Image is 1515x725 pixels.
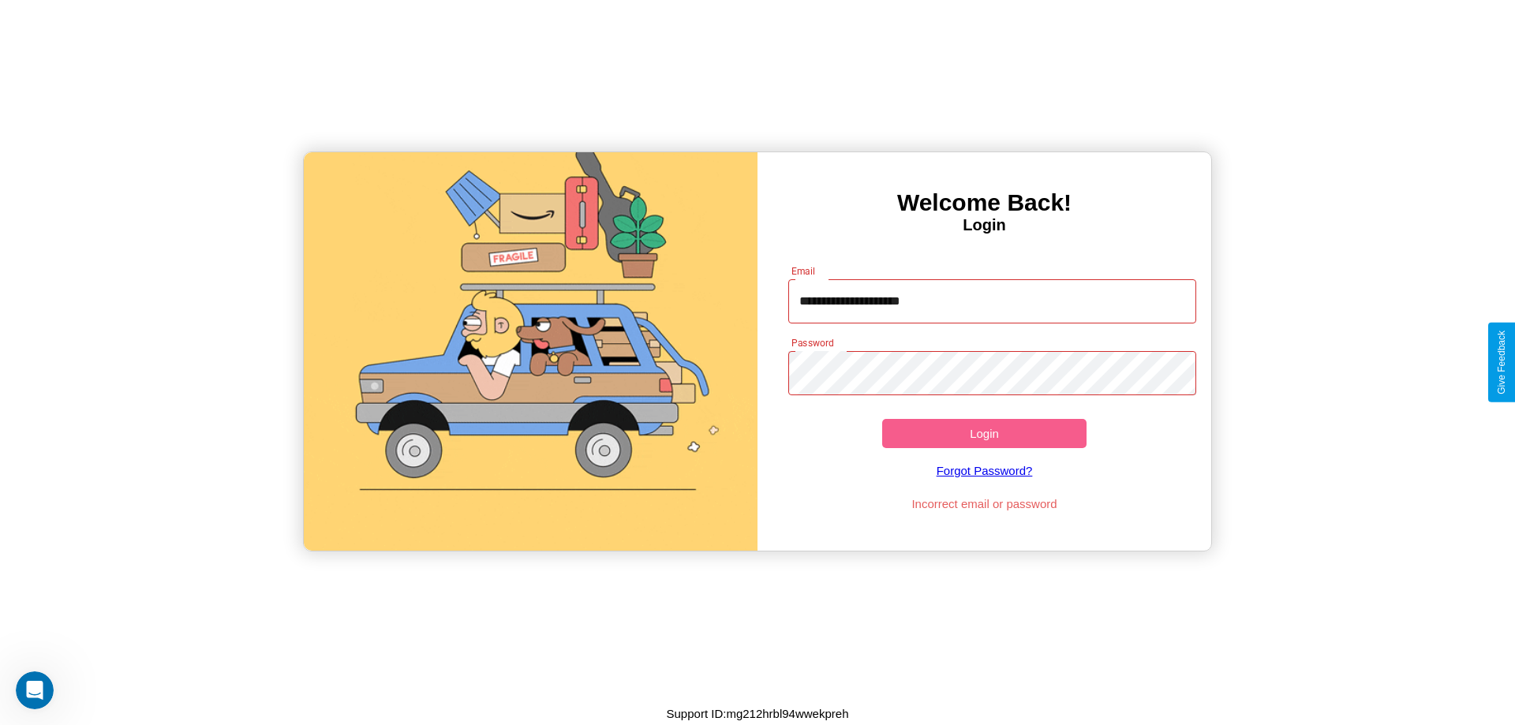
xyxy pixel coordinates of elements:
img: gif [304,152,757,551]
p: Support ID: mg212hrbl94wwekpreh [667,703,849,724]
button: Login [882,419,1087,448]
label: Email [791,264,816,278]
a: Forgot Password? [780,448,1189,493]
iframe: Intercom live chat [16,671,54,709]
p: Incorrect email or password [780,493,1189,514]
label: Password [791,336,833,349]
div: Give Feedback [1496,331,1507,394]
h4: Login [757,216,1211,234]
h3: Welcome Back! [757,189,1211,216]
